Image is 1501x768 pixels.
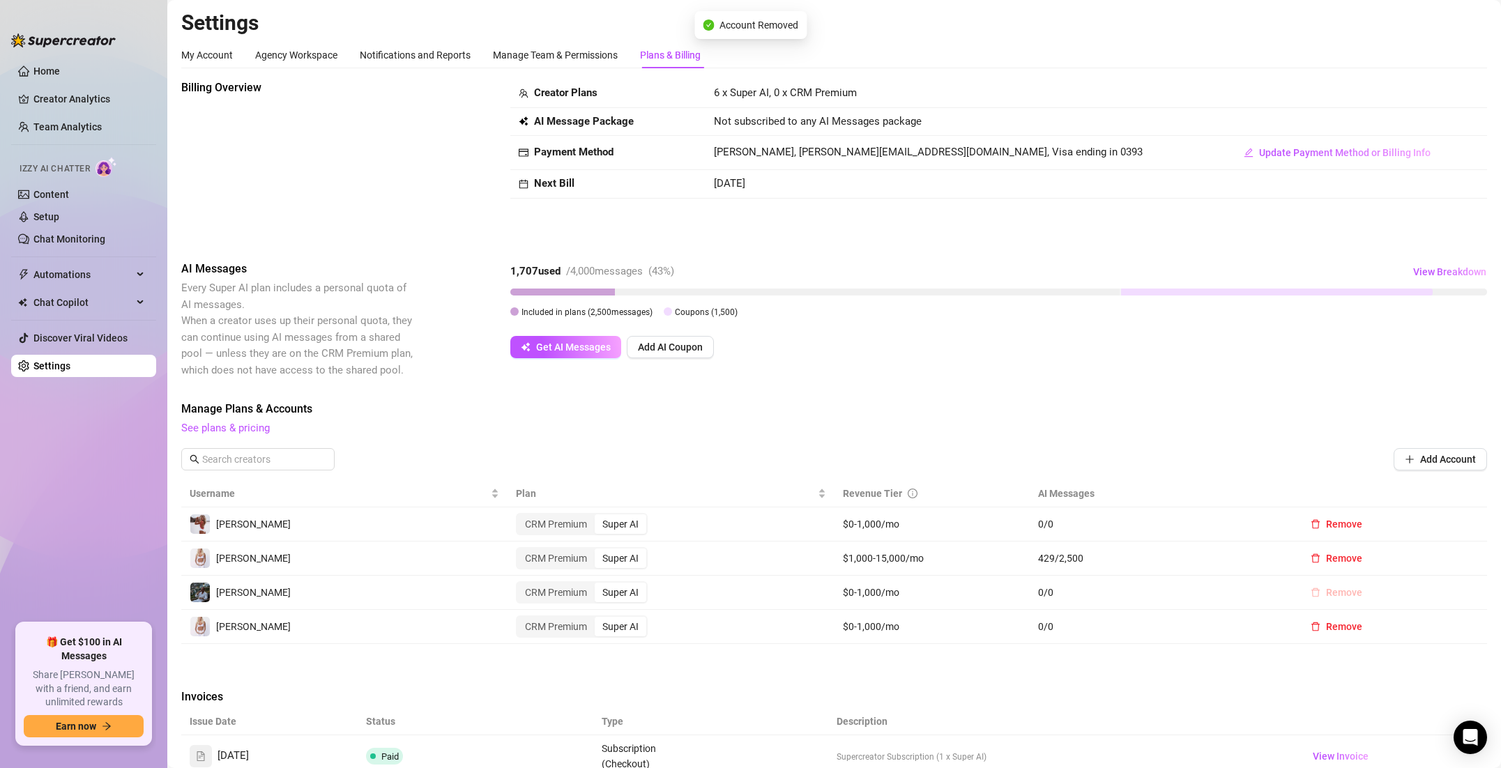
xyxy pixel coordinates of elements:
span: [DATE] [218,748,249,765]
span: Invoices [181,689,416,705]
strong: AI Message Package [534,115,634,128]
span: credit-card [519,148,528,158]
div: Agency Workspace [255,47,337,63]
th: Issue Date [181,708,358,735]
span: Remove [1326,553,1362,564]
span: 0 / 0 [1038,585,1283,600]
td: $1,000-15,000/mo [835,542,1030,576]
span: Revenue Tier [843,488,902,499]
span: info-circle [908,489,917,498]
div: Plans & Billing [640,47,701,63]
a: Creator Analytics [33,88,145,110]
div: CRM Premium [517,583,595,602]
div: segmented control [516,547,648,569]
div: My Account [181,47,233,63]
th: Username [181,480,508,507]
th: Status [358,708,593,735]
span: [PERSON_NAME] [216,587,291,598]
div: CRM Premium [517,514,595,534]
span: [PERSON_NAME] [216,553,291,564]
span: Coupons ( 1,500 ) [675,307,738,317]
span: Izzy AI Chatter [20,162,90,176]
span: Plan [516,486,814,501]
span: 0 / 0 [1038,619,1283,634]
span: [PERSON_NAME] [216,621,291,632]
span: Earn now [56,721,96,732]
div: segmented control [516,513,648,535]
img: Ashley [190,514,210,534]
td: $0-1,000/mo [835,507,1030,542]
span: plus [1405,454,1415,464]
button: View Breakdown [1412,261,1487,283]
div: CRM Premium [517,548,595,568]
span: Chat Copilot [33,291,132,314]
button: Remove [1300,547,1373,569]
img: alex [190,583,210,602]
img: Ashley [190,617,210,636]
span: [PERSON_NAME], [PERSON_NAME][EMAIL_ADDRESS][DOMAIN_NAME], Visa ending in 0393 [714,146,1143,158]
span: Paid [381,751,399,762]
strong: 1,707 used [510,265,561,277]
span: thunderbolt [18,269,29,280]
button: Update Payment Method or Billing Info [1233,141,1442,164]
span: View Breakdown [1413,266,1486,277]
td: $0-1,000/mo [835,610,1030,644]
strong: Creator Plans [534,86,597,99]
input: Search creators [202,452,315,467]
button: Earn nowarrow-right [24,715,144,737]
span: 429 / 2,500 [1038,551,1283,566]
strong: Payment Method [534,146,614,158]
span: edit [1244,148,1254,158]
a: Discover Viral Videos [33,332,128,344]
span: calendar [519,179,528,189]
div: Super AI [595,514,646,534]
span: View Invoice [1313,748,1369,764]
span: Add AI Coupon [638,341,703,353]
th: Description [828,708,1299,735]
a: Settings [33,360,70,371]
span: [PERSON_NAME] [216,519,291,530]
span: Update Payment Method or Billing Info [1259,147,1431,158]
span: Manage Plans & Accounts [181,401,1487,417]
span: Included in plans ( 2,500 messages) [521,307,653,317]
img: ashley [190,548,210,568]
button: Add AI Coupon [627,336,714,358]
span: Billing Overview [181,79,416,96]
a: View Invoice [1307,748,1374,765]
a: Chat Monitoring [33,233,105,245]
span: Remove [1326,519,1362,530]
span: team [519,89,528,98]
span: 0 / 0 [1038,516,1283,532]
button: Remove [1300,581,1373,604]
td: $0-1,000/mo [835,576,1030,610]
img: logo-BBDzfeDw.svg [11,33,116,47]
span: 6 x Super AI, 0 x CRM Premium [714,86,857,99]
a: Content [33,189,69,200]
span: delete [1311,519,1320,529]
span: Username [190,486,488,501]
span: Remove [1326,621,1362,632]
span: Supercreator Subscription (1 x Super AI) [837,752,986,762]
span: [DATE] [714,177,745,190]
span: Automations [33,263,132,286]
span: file-text [196,751,206,761]
div: Super AI [595,583,646,602]
img: Chat Copilot [18,298,27,307]
span: Every Super AI plan includes a personal quota of AI messages. When a creator uses up their person... [181,282,413,376]
span: 🎁 Get $100 in AI Messages [24,636,144,663]
span: search [190,454,199,464]
button: Remove [1300,513,1373,535]
img: AI Chatter [96,157,117,177]
div: Open Intercom Messenger [1454,721,1487,754]
a: Setup [33,211,59,222]
span: delete [1311,622,1320,631]
span: delete [1311,587,1320,597]
div: segmented control [516,615,648,638]
span: Share [PERSON_NAME] with a friend, and earn unlimited rewards [24,668,144,709]
div: Manage Team & Permissions [493,47,618,63]
button: Get AI Messages [510,336,621,358]
div: Super AI [595,548,646,568]
button: Add Account [1394,448,1487,470]
div: Super AI [595,617,646,636]
th: Plan [508,480,834,507]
